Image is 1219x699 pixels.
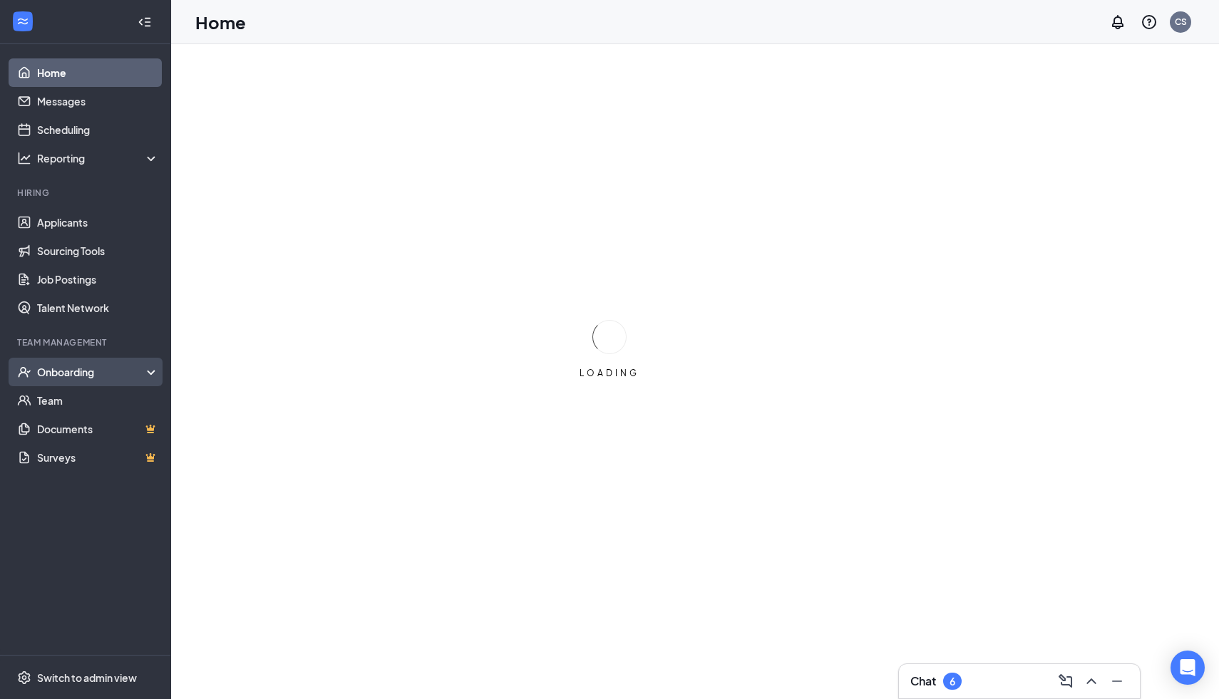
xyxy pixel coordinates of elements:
[37,415,159,443] a: DocumentsCrown
[950,675,955,688] div: 6
[1175,16,1187,28] div: CS
[1106,670,1128,693] button: Minimize
[1109,673,1126,690] svg: Minimize
[37,294,159,322] a: Talent Network
[1171,651,1205,685] div: Open Intercom Messenger
[37,58,159,87] a: Home
[1080,670,1103,693] button: ChevronUp
[37,443,159,472] a: SurveysCrown
[138,15,152,29] svg: Collapse
[910,673,936,689] h3: Chat
[37,365,147,379] div: Onboarding
[1054,670,1077,693] button: ComposeMessage
[37,151,160,165] div: Reporting
[37,237,159,265] a: Sourcing Tools
[37,115,159,144] a: Scheduling
[1109,14,1126,31] svg: Notifications
[17,670,31,685] svg: Settings
[1057,673,1074,690] svg: ComposeMessage
[37,670,137,685] div: Switch to admin view
[37,386,159,415] a: Team
[37,87,159,115] a: Messages
[574,367,645,379] div: LOADING
[16,14,30,29] svg: WorkstreamLogo
[1083,673,1100,690] svg: ChevronUp
[17,151,31,165] svg: Analysis
[37,208,159,237] a: Applicants
[17,336,156,348] div: Team Management
[17,187,156,199] div: Hiring
[17,365,31,379] svg: UserCheck
[195,10,246,34] h1: Home
[1141,14,1158,31] svg: QuestionInfo
[37,265,159,294] a: Job Postings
